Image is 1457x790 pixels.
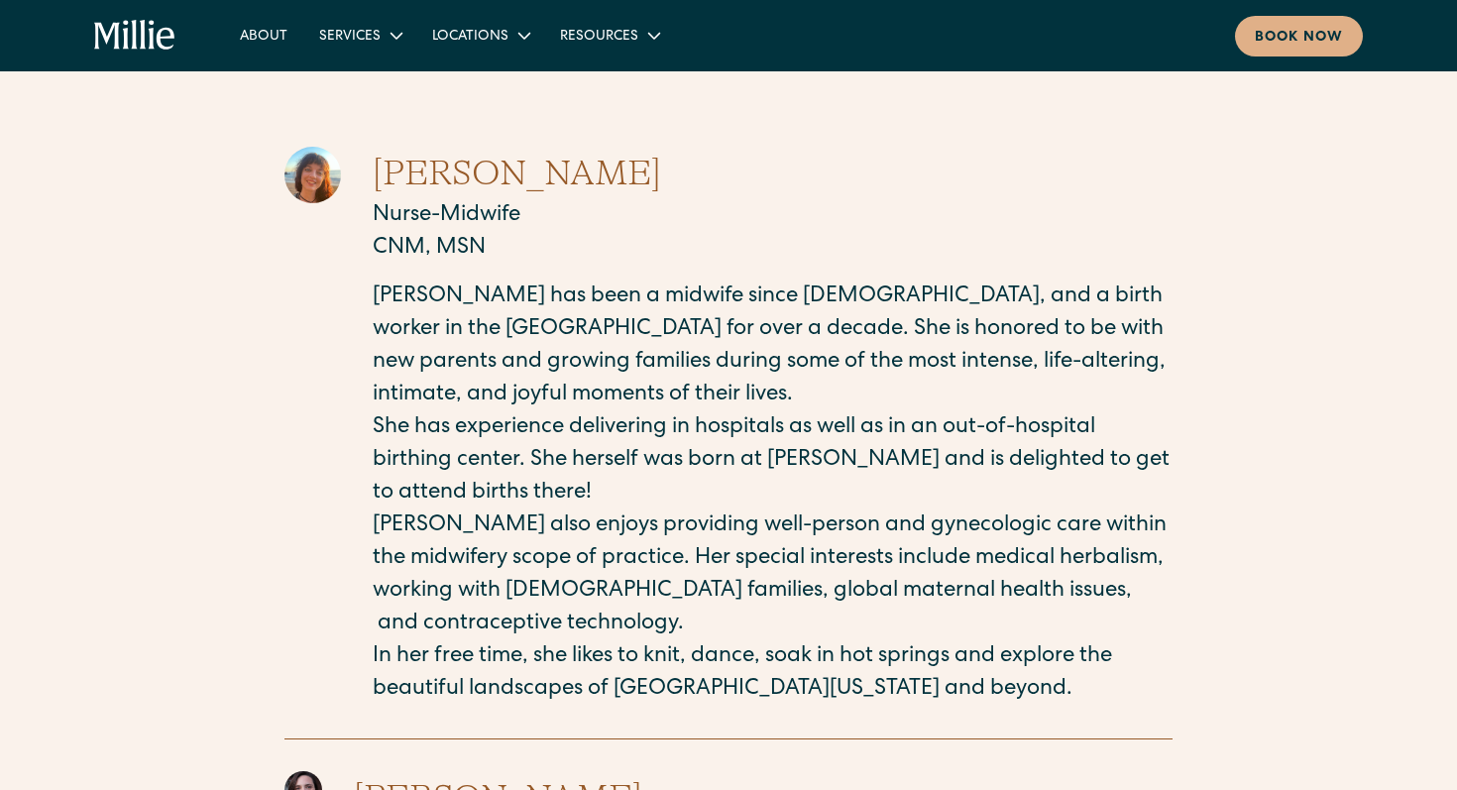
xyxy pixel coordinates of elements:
p: [PERSON_NAME] also enjoys providing well-person and gynecologic care within the midwifery scope o... [373,510,1173,641]
h2: [PERSON_NAME] [373,147,1173,200]
div: Book now [1255,28,1343,49]
a: Book now [1235,16,1363,56]
div: Locations [432,27,508,48]
a: About [224,19,303,52]
div: Resources [560,27,638,48]
p: She has experience delivering in hospitals as well as in an out-of-hospital birthing center. She ... [373,412,1173,510]
div: Services [303,19,416,52]
a: home [94,20,176,52]
p: CNM, MSN [373,233,1173,266]
p: Nurse-Midwife [373,200,1173,233]
p: In her free time, she likes to knit, dance, soak in hot springs and explore the beautiful landsca... [373,641,1173,707]
p: [PERSON_NAME] has been a midwife since [DEMOGRAPHIC_DATA], and a birth worker in the [GEOGRAPHIC_... [373,282,1173,412]
div: Locations [416,19,544,52]
div: Resources [544,19,674,52]
div: Services [319,27,381,48]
